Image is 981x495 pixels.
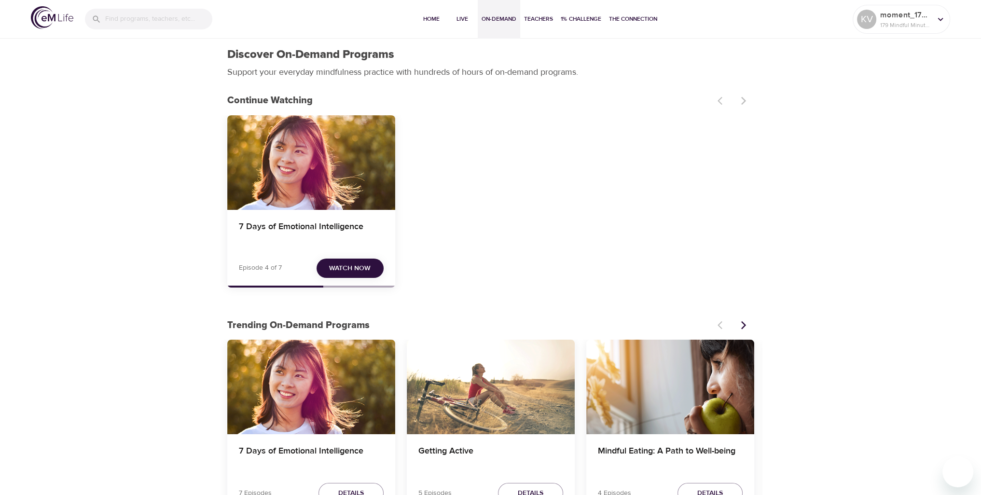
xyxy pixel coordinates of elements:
[227,115,395,210] button: 7 Days of Emotional Intelligence
[482,14,516,24] span: On-Demand
[857,10,876,29] div: KV
[239,221,384,245] h4: 7 Days of Emotional Intelligence
[227,318,712,332] p: Trending On-Demand Programs
[31,6,73,29] img: logo
[561,14,601,24] span: 1% Challenge
[239,446,384,469] h4: 7 Days of Emotional Intelligence
[407,340,575,434] button: Getting Active
[733,315,754,336] button: Next items
[451,14,474,24] span: Live
[317,259,384,278] button: Watch Now
[880,21,931,29] p: 179 Mindful Minutes
[586,340,754,434] button: Mindful Eating: A Path to Well-being
[105,9,212,29] input: Find programs, teachers, etc...
[329,262,371,275] span: Watch Now
[942,456,973,487] iframe: Button to launch messaging window
[227,48,394,62] h1: Discover On-Demand Programs
[239,263,282,273] p: Episode 4 of 7
[609,14,657,24] span: The Connection
[227,66,589,79] p: Support your everyday mindfulness practice with hundreds of hours of on-demand programs.
[598,446,743,469] h4: Mindful Eating: A Path to Well-being
[227,95,712,106] h3: Continue Watching
[227,340,395,434] button: 7 Days of Emotional Intelligence
[420,14,443,24] span: Home
[418,446,563,469] h4: Getting Active
[524,14,553,24] span: Teachers
[880,9,931,21] p: moment_1755283842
